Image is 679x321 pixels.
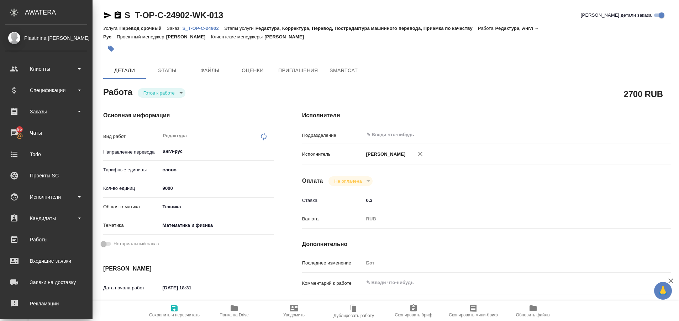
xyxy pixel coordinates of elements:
input: ✎ Введи что-нибудь [160,283,222,293]
span: 🙏 [657,283,669,298]
p: Вид работ [103,133,160,140]
span: Приглашения [278,66,318,75]
a: S_T-OP-C-24902 [182,25,224,31]
span: Уведомить [283,312,305,317]
button: Скопировать бриф [384,301,443,321]
input: ✎ Введи что-нибудь [364,195,641,205]
div: Todo [5,149,87,160]
p: Перевод срочный [119,26,167,31]
p: [PERSON_NAME] [264,34,309,39]
button: Добавить тэг [103,41,119,57]
div: AWATERA [25,5,93,20]
p: Ставка [302,197,364,204]
p: Заказ: [167,26,182,31]
span: Скопировать бриф [395,312,432,317]
div: Заявки на доставку [5,277,87,288]
button: Папка на Drive [204,301,264,321]
span: 96 [13,126,26,133]
span: Обновить файлы [516,312,551,317]
div: Чаты [5,128,87,138]
button: Скопировать ссылку для ЯМессенджера [103,11,112,20]
button: Удалить исполнителя [412,146,428,162]
p: Исполнитель [302,151,364,158]
div: слово [160,164,274,176]
a: Заявки на доставку [2,273,91,291]
span: Файлы [193,66,227,75]
span: Сохранить и пересчитать [149,312,200,317]
div: Заказы [5,106,87,117]
button: Open [637,134,638,135]
button: Дублировать работу [324,301,384,321]
p: Кол-во единиц [103,185,160,192]
a: Входящие заявки [2,252,91,270]
div: Готов к работе [138,88,185,98]
div: Рекламации [5,298,87,309]
button: Open [270,151,271,152]
p: Тематика [103,222,160,229]
div: Кандидаты [5,213,87,224]
p: Клиентские менеджеры [211,34,265,39]
a: S_T-OP-C-24902-WK-013 [125,10,223,20]
button: Уведомить [264,301,324,321]
div: Исполнители [5,192,87,202]
button: 🙏 [654,282,672,300]
h4: Исполнители [302,111,671,120]
p: Подразделение [302,132,364,139]
h2: 2700 RUB [624,88,663,100]
p: Валюта [302,215,364,223]
p: [PERSON_NAME] [364,151,406,158]
a: 96Чаты [2,124,91,142]
p: S_T-OP-C-24902 [182,26,224,31]
div: Техника [160,201,274,213]
p: Тарифные единицы [103,166,160,173]
input: Пустое поле [364,258,641,268]
div: Plastinina [PERSON_NAME] [5,34,87,42]
h2: Работа [103,85,132,98]
button: Обновить файлы [503,301,563,321]
div: Проекты SC [5,170,87,181]
a: Рекламации [2,295,91,312]
p: Последнее изменение [302,260,364,267]
h4: Дополнительно [302,240,671,248]
input: ✎ Введи что-нибудь [160,183,274,193]
button: Скопировать мини-бриф [443,301,503,321]
p: Дата начала работ [103,284,160,291]
span: Детали [107,66,142,75]
span: Этапы [150,66,184,75]
p: Этапы услуги [224,26,256,31]
a: Работы [2,231,91,248]
h4: Оплата [302,177,323,185]
div: RUB [364,213,641,225]
button: Готов к работе [141,90,177,96]
div: Спецификации [5,85,87,96]
div: Входящие заявки [5,256,87,266]
button: Сохранить и пересчитать [144,301,204,321]
a: Todo [2,145,91,163]
h4: Основная информация [103,111,274,120]
p: Работа [478,26,495,31]
p: Общая тематика [103,203,160,210]
span: Нотариальный заказ [114,240,159,247]
p: Редактура, Корректура, Перевод, Постредактура машинного перевода, Приёмка по качеству [256,26,478,31]
div: Готов к работе [328,176,372,186]
p: Услуга [103,26,119,31]
span: Папка на Drive [220,312,249,317]
button: Скопировать ссылку [114,11,122,20]
span: Скопировать мини-бриф [449,312,498,317]
p: Направление перевода [103,149,160,156]
span: [PERSON_NAME] детали заказа [581,12,652,19]
div: Работы [5,234,87,245]
p: Комментарий к работе [302,280,364,287]
p: [PERSON_NAME] [166,34,211,39]
input: ✎ Введи что-нибудь [366,130,615,139]
a: Проекты SC [2,167,91,184]
div: Клиенты [5,64,87,74]
div: Математика и физика [160,219,274,231]
p: Проектный менеджер [117,34,166,39]
h4: [PERSON_NAME] [103,264,274,273]
span: SmartCat [327,66,361,75]
span: Оценки [236,66,270,75]
button: Не оплачена [332,178,364,184]
span: Дублировать работу [333,313,374,318]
